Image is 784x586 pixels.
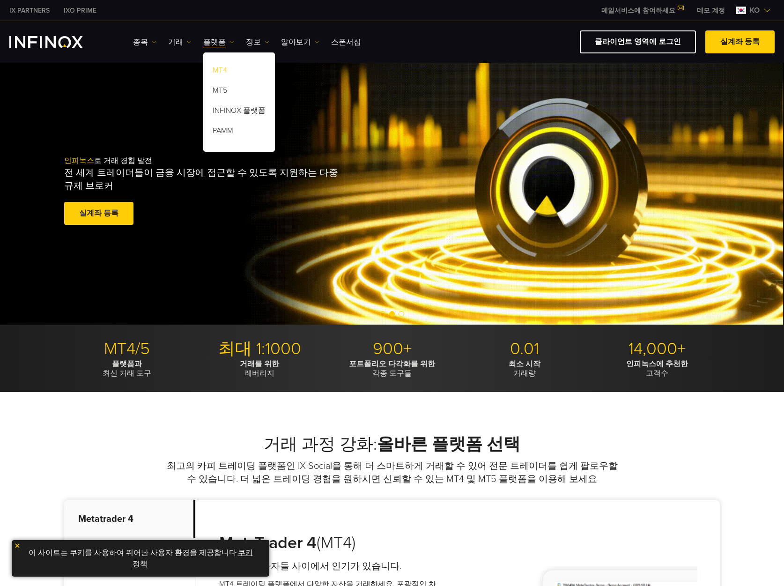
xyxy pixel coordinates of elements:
p: MT4/5 [64,339,190,359]
a: INFINOX [57,6,104,15]
strong: 올바른 플랫폼 선택 [377,434,520,454]
strong: 거래를 위한 [240,359,279,369]
p: 0.01 [462,339,587,359]
p: 고객수 [594,359,720,378]
span: ko [746,5,763,16]
span: Go to slide 2 [389,311,395,317]
a: MT4 [203,62,275,82]
span: Go to slide 3 [399,311,404,317]
strong: 최소 시작 [509,359,540,369]
a: INFINOX MENU [690,6,732,15]
p: 900+ [329,339,455,359]
p: 각종 도구들 [329,359,455,378]
a: MT5 [203,82,275,102]
a: 스폰서십 [331,37,361,48]
a: 종목 [133,37,156,48]
div: 로 거래 경험 발전 [64,141,412,242]
p: Metatrader 4 [64,500,195,539]
img: yellow close icon [14,542,21,549]
p: 최고의 카피 트레이딩 플랫폼인 IX Social을 통해 더 스마트하게 거래할 수 있어 전문 트레이더를 쉽게 팔로우할 수 있습니다. 더 넓은 트레이딩 경험을 원하시면 신뢰할 수... [165,460,619,486]
p: 레버리지 [197,359,322,378]
a: 메일서비스에 참여하세요 [594,7,690,15]
a: 플랫폼 [203,37,234,48]
h3: (MT4) [219,533,443,553]
strong: 플랫폼과 [112,359,142,369]
a: INFINOX Logo [9,36,105,48]
h2: 거래 과정 강화: [64,434,720,455]
p: 최신 거래 도구 [64,359,190,378]
a: 실계좌 등록 [64,202,133,225]
p: 전 세계 트레이더들이 금융 시장에 접근할 수 있도록 지원하는 다중 규제 브로커 [64,166,342,193]
span: 인피녹스 [64,156,94,165]
a: 실계좌 등록 [705,30,775,53]
strong: MetaTrader 4 [219,533,317,553]
p: Metatrader 5 [64,539,195,578]
a: INFINOX [2,6,57,15]
strong: 포트폴리오 다각화를 위한 [349,359,435,369]
a: INFINOX 플랫폼 [203,102,275,122]
a: 클라이언트 영역에 로그인 [580,30,696,53]
p: 최대 1:1000 [197,339,322,359]
strong: 인피녹스에 추천한 [626,359,688,369]
a: 거래 [168,37,192,48]
a: 정보 [246,37,269,48]
a: PAMM [203,122,275,142]
p: 이 사이트는 쿠키를 사용하여 뛰어난 사용자 환경을 제공합니다. . [16,545,265,572]
p: 거래량 [462,359,587,378]
span: Go to slide 1 [380,311,385,317]
a: 알아보기 [281,37,319,48]
h4: 전 세계 투자자들 사이에서 인기가 있습니다. [219,560,443,573]
p: 14,000+ [594,339,720,359]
